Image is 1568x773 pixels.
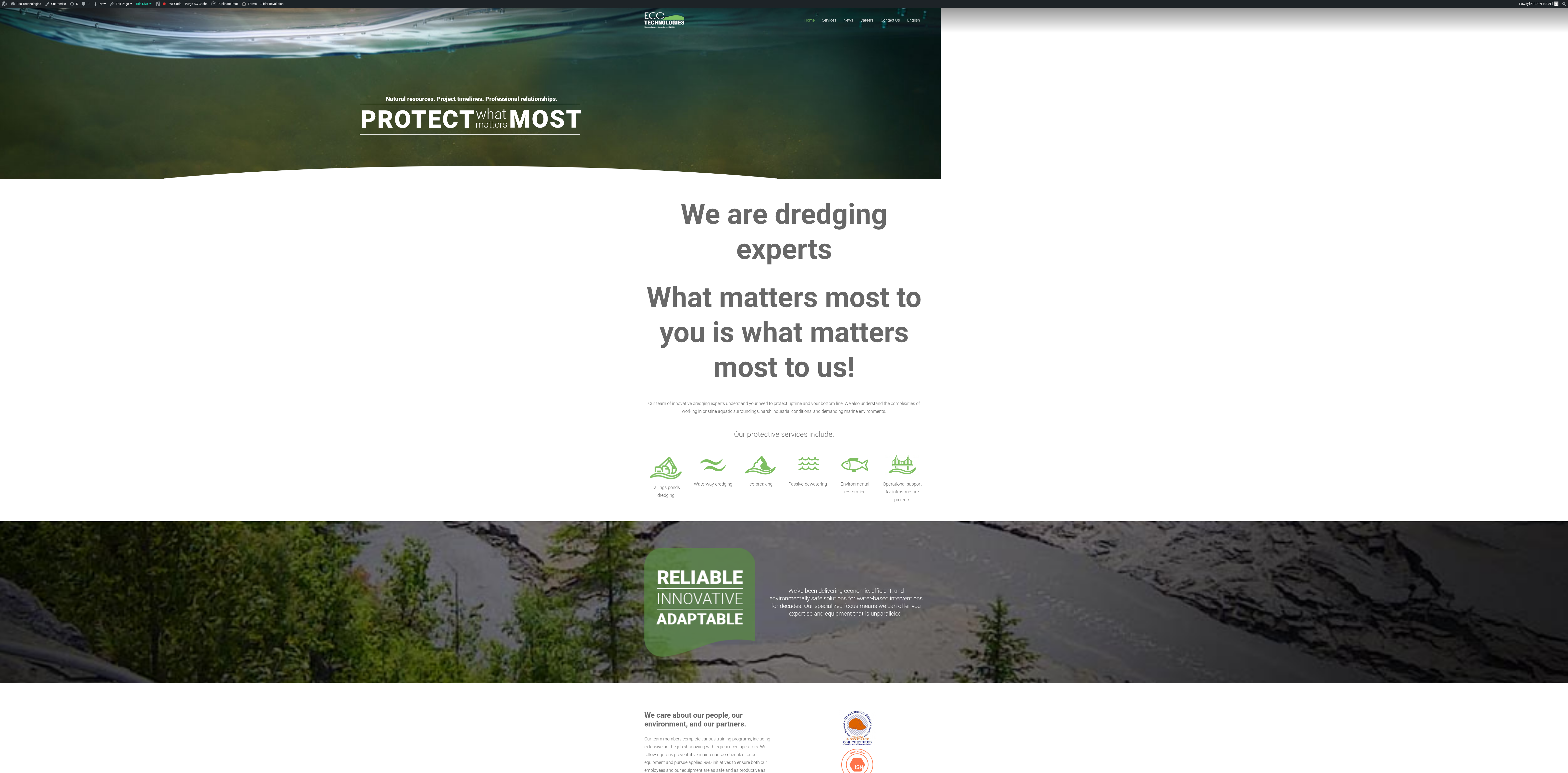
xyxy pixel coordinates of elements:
[164,166,777,179] img: hero-crescent.png
[260,2,283,6] span: Slider Revolution
[904,8,924,33] a: English
[804,18,815,23] span: Home
[770,587,923,617] span: We’ve been delivering economic, efficient, and environmentally safe solutions for water-based int...
[883,481,922,502] span: Operational support for infrastructure projects
[907,18,920,23] span: English
[748,481,772,487] span: Ice breaking
[1529,2,1553,6] span: [PERSON_NAME]
[652,485,680,498] span: Tailings ponds dredging
[644,12,684,28] a: logo_EcoTech_ASDR_RGB
[857,8,877,33] a: Careers
[163,2,166,5] div: Needs improvement
[822,18,836,23] span: Services
[801,8,818,33] a: Home
[476,117,507,131] rs-layer: matters
[841,481,869,495] span: Environmental restoration
[694,481,732,487] span: Waterway dredging
[647,281,921,384] strong: What matters most to you is what matters most to us!
[877,8,904,33] a: Contact Us
[681,198,887,266] strong: We are dredging experts
[509,107,582,131] rs-layer: Most
[386,96,557,102] rs-layer: Natural resources. Project timelines. Professional relationships.
[844,18,853,23] span: News
[360,107,476,132] rs-layer: Protect
[881,18,900,23] span: Contact Us
[644,711,746,728] strong: We care about our people, our environment, and our partners.
[476,107,507,121] rs-layer: what
[840,8,857,33] a: News
[860,18,873,23] span: Careers
[644,400,924,415] p: Our team of innovative dredging experts understand your need to protect uptime and your bottom li...
[644,430,924,439] h3: Our protective services include:
[788,481,827,487] span: Passive dewatering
